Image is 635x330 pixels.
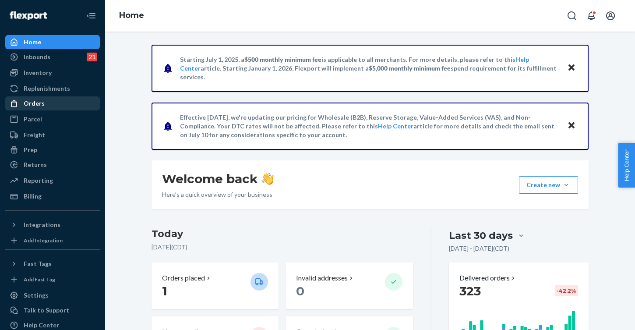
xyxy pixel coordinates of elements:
[24,220,60,229] div: Integrations
[152,227,413,241] h3: Today
[5,35,100,49] a: Home
[82,7,100,25] button: Close Navigation
[244,56,321,63] span: $500 monthly minimum fee
[519,176,578,194] button: Create new
[261,173,274,185] img: hand-wave emoji
[296,273,348,283] p: Invalid addresses
[459,284,481,298] span: 323
[5,274,100,285] a: Add Fast Tag
[5,143,100,157] a: Prep
[24,291,49,300] div: Settings
[5,96,100,110] a: Orders
[566,120,577,132] button: Close
[24,306,69,315] div: Talk to Support
[24,84,70,93] div: Replenishments
[5,158,100,172] a: Returns
[162,284,167,298] span: 1
[24,176,53,185] div: Reporting
[5,257,100,271] button: Fast Tags
[152,263,279,309] button: Orders placed 1
[5,303,100,317] a: Talk to Support
[5,82,100,96] a: Replenishments
[459,273,517,283] button: Delivered orders
[449,244,509,253] p: [DATE] - [DATE] ( CDT )
[180,113,559,139] p: Effective [DATE], we're updating our pricing for Wholesale (B2B), Reserve Storage, Value-Added Se...
[618,143,635,188] button: Help Center
[24,53,50,61] div: Inbounds
[24,145,37,154] div: Prep
[378,122,413,130] a: Help Center
[5,128,100,142] a: Freight
[582,7,600,25] button: Open notifications
[119,11,144,20] a: Home
[24,99,45,108] div: Orders
[162,190,274,199] p: Here’s a quick overview of your business
[87,53,97,61] div: 21
[296,284,304,298] span: 0
[566,62,577,75] button: Close
[5,112,100,126] a: Parcel
[162,171,274,187] h1: Welcome back
[369,64,451,72] span: $5,000 monthly minimum fee
[449,229,513,242] div: Last 30 days
[24,321,59,330] div: Help Center
[602,7,619,25] button: Open account menu
[162,273,205,283] p: Orders placed
[152,243,413,252] p: [DATE] ( CDT )
[24,38,41,46] div: Home
[5,235,100,246] a: Add Integration
[180,55,559,82] p: Starting July 1, 2025, a is applicable to all merchants. For more details, please refer to this a...
[24,68,52,77] div: Inventory
[24,115,42,124] div: Parcel
[5,66,100,80] a: Inventory
[555,285,578,296] div: -42.2 %
[24,259,52,268] div: Fast Tags
[5,50,100,64] a: Inbounds21
[24,192,42,201] div: Billing
[10,11,47,20] img: Flexport logo
[5,189,100,203] a: Billing
[5,174,100,188] a: Reporting
[24,276,55,283] div: Add Fast Tag
[24,131,45,139] div: Freight
[286,263,413,309] button: Invalid addresses 0
[5,218,100,232] button: Integrations
[563,7,581,25] button: Open Search Box
[24,237,63,244] div: Add Integration
[5,288,100,302] a: Settings
[24,160,47,169] div: Returns
[112,3,151,28] ol: breadcrumbs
